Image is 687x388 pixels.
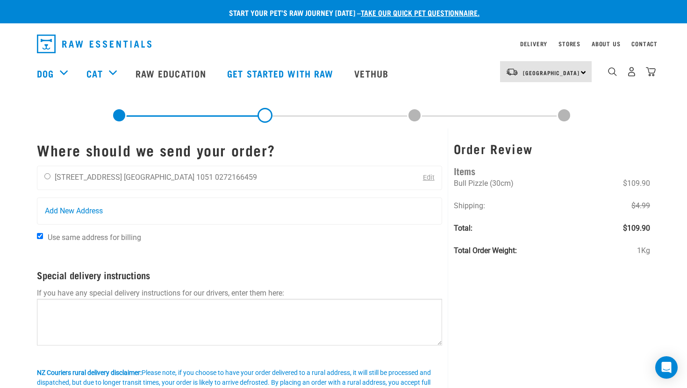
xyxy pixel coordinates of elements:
span: 1Kg [637,245,650,256]
img: user.png [627,67,637,77]
a: Add New Address [37,198,442,224]
strong: Total Order Weight: [454,246,517,255]
div: Open Intercom Messenger [655,356,678,379]
span: Bull Pizzle (30cm) [454,179,514,188]
h3: Order Review [454,141,650,156]
b: NZ Couriers rural delivery disclaimer: [37,369,142,376]
a: Dog [37,66,54,80]
a: Raw Education [126,55,218,92]
h1: Where should we send your order? [37,141,442,158]
a: Edit [423,174,435,182]
li: [STREET_ADDRESS] [55,173,122,182]
h4: Special delivery instructions [37,269,442,280]
a: About Us [592,42,620,45]
span: $109.90 [623,178,650,189]
a: take our quick pet questionnaire. [361,10,479,14]
nav: dropdown navigation [29,31,658,57]
span: Shipping: [454,201,485,210]
img: home-icon-1@2x.png [608,67,617,76]
a: Cat [86,66,102,80]
strong: Total: [454,224,472,233]
img: Raw Essentials Logo [37,35,151,53]
a: Delivery [520,42,547,45]
a: Get started with Raw [218,55,345,92]
p: If you have any special delivery instructions for our drivers, enter them here: [37,288,442,299]
li: [GEOGRAPHIC_DATA] 1051 [124,173,213,182]
s: $4.99 [631,201,650,210]
input: Use same address for billing [37,233,43,239]
a: Stores [558,42,580,45]
span: $109.90 [623,223,650,234]
li: 0272166459 [215,173,257,182]
span: Use same address for billing [48,233,141,242]
a: Vethub [345,55,400,92]
h4: Items [454,163,650,178]
img: home-icon@2x.png [646,67,656,77]
img: van-moving.png [506,68,518,76]
span: [GEOGRAPHIC_DATA] [523,71,580,74]
a: Contact [631,42,658,45]
span: Add New Address [45,205,103,217]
